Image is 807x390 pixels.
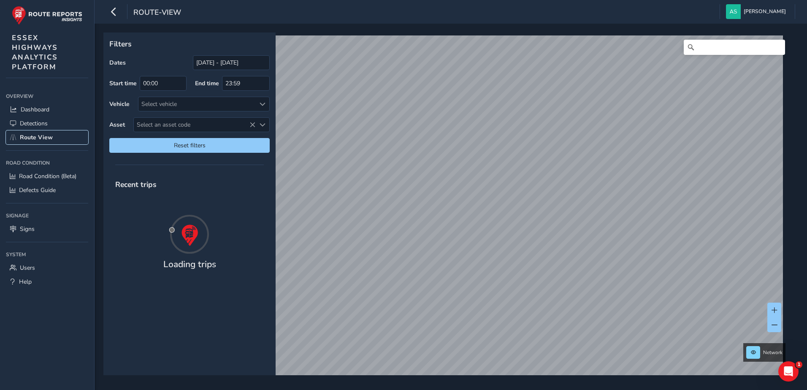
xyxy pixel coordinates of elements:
div: Road Condition [6,157,88,169]
span: [PERSON_NAME] [744,4,786,19]
canvas: Map [106,35,783,385]
a: Defects Guide [6,183,88,197]
button: Reset filters [109,138,270,153]
span: Reset filters [116,141,263,149]
label: Start time [109,79,137,87]
a: Detections [6,116,88,130]
div: System [6,248,88,261]
label: Vehicle [109,100,130,108]
div: Select an asset code [255,118,269,132]
div: Select vehicle [138,97,255,111]
label: End time [195,79,219,87]
a: Dashboard [6,103,88,116]
a: Users [6,261,88,275]
span: Dashboard [21,106,49,114]
img: diamond-layout [726,4,741,19]
button: [PERSON_NAME] [726,4,789,19]
a: Signs [6,222,88,236]
input: Search [684,40,785,55]
a: Route View [6,130,88,144]
span: Route View [20,133,53,141]
span: Signs [20,225,35,233]
h4: Loading trips [163,259,216,270]
span: Help [19,278,32,286]
iframe: Intercom live chat [778,361,799,382]
div: Signage [6,209,88,222]
span: Network [763,349,783,356]
label: Dates [109,59,126,67]
label: Asset [109,121,125,129]
span: ESSEX HIGHWAYS ANALYTICS PLATFORM [12,33,58,72]
span: Detections [20,119,48,127]
a: Road Condition (Beta) [6,169,88,183]
span: Select an asset code [134,118,255,132]
img: rr logo [12,6,82,25]
p: Filters [109,38,270,49]
span: Recent trips [109,173,162,195]
span: Defects Guide [19,186,56,194]
a: Help [6,275,88,289]
div: Overview [6,90,88,103]
span: Road Condition (Beta) [19,172,76,180]
span: 1 [796,361,802,368]
span: Users [20,264,35,272]
span: route-view [133,7,181,19]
